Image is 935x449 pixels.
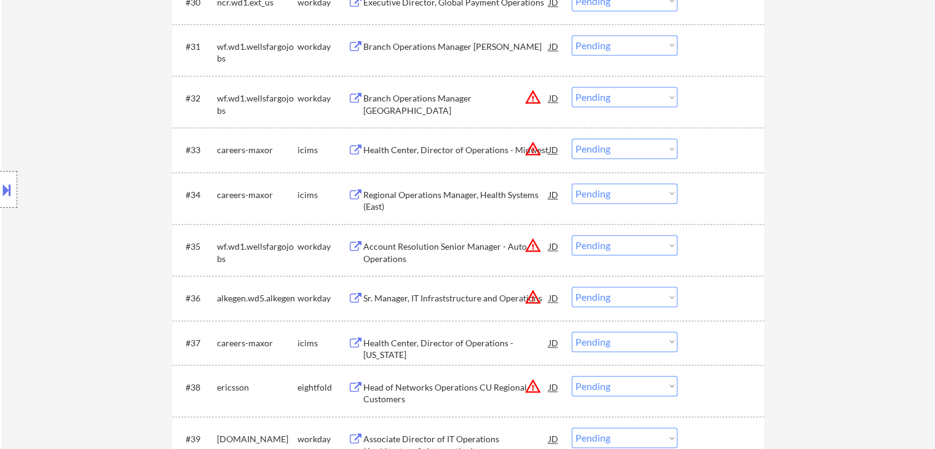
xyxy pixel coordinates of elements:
[363,292,549,304] div: Sr. Manager, IT Infraststructure and Operations
[363,240,549,264] div: Account Resolution Senior Manager - Auto Operations
[217,92,298,116] div: wf.wd1.wellsfargojobs
[186,433,207,445] div: #39
[363,41,549,53] div: Branch Operations Manager [PERSON_NAME]
[524,89,542,106] button: warning_amber
[217,337,298,349] div: careers-maxor
[186,381,207,394] div: #38
[298,433,348,445] div: workday
[298,381,348,394] div: eightfold
[548,287,560,309] div: JD
[186,337,207,349] div: #37
[217,292,298,304] div: alkegen.wd5.alkegen
[363,381,549,405] div: Head of Networks Operations CU Regional Customers
[217,189,298,201] div: careers-maxor
[298,337,348,349] div: icims
[548,138,560,161] div: JD
[524,237,542,254] button: warning_amber
[217,144,298,156] div: careers-maxor
[363,92,549,116] div: Branch Operations Manager [GEOGRAPHIC_DATA]
[524,140,542,157] button: warning_amber
[298,292,348,304] div: workday
[548,35,560,57] div: JD
[298,144,348,156] div: icims
[298,189,348,201] div: icims
[524,288,542,306] button: warning_amber
[363,144,549,156] div: Health Center, Director of Operations - Midwest
[524,378,542,395] button: warning_amber
[548,332,560,354] div: JD
[217,433,298,445] div: [DOMAIN_NAME]
[548,87,560,109] div: JD
[298,92,348,105] div: workday
[363,337,549,361] div: Health Center, Director of Operations - [US_STATE]
[217,240,298,264] div: wf.wd1.wellsfargojobs
[363,189,549,213] div: Regional Operations Manager, Health Systems (East)
[548,183,560,205] div: JD
[548,235,560,257] div: JD
[217,41,298,65] div: wf.wd1.wellsfargojobs
[548,376,560,398] div: JD
[298,240,348,253] div: workday
[298,41,348,53] div: workday
[217,381,298,394] div: ericsson
[186,41,207,53] div: #31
